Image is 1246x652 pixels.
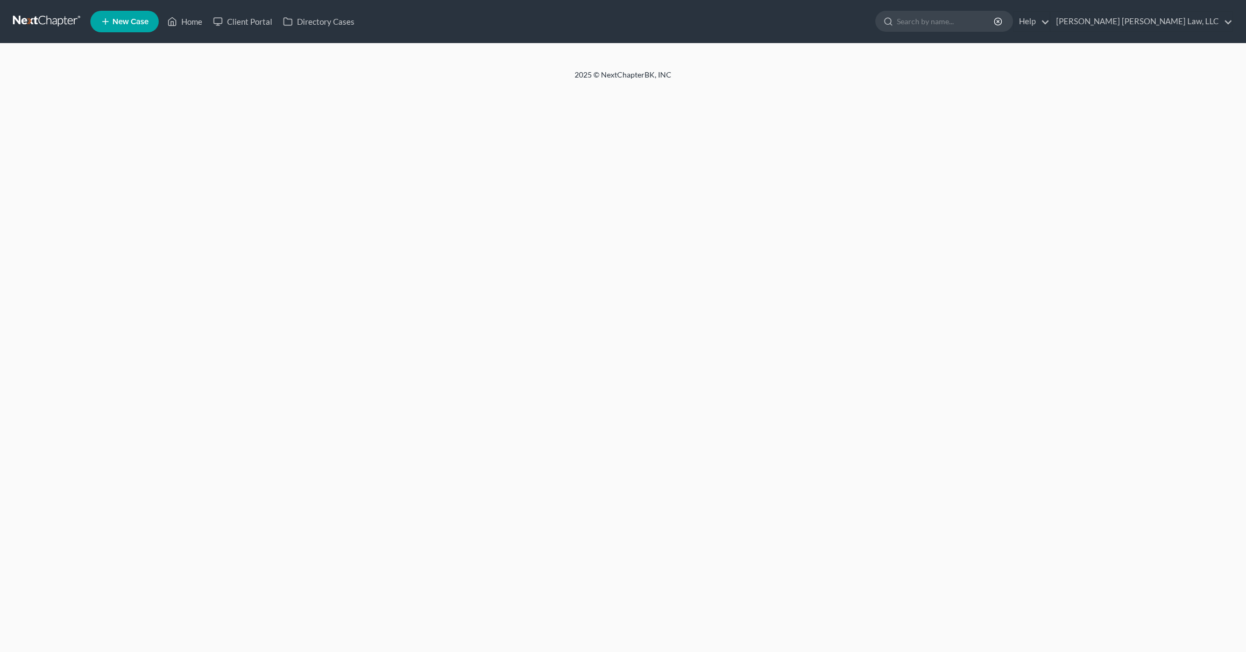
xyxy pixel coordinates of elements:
a: Directory Cases [278,12,360,31]
a: Client Portal [208,12,278,31]
a: Help [1014,12,1050,31]
div: 2025 © NextChapterBK, INC [316,69,930,89]
span: New Case [112,18,148,26]
a: [PERSON_NAME] [PERSON_NAME] Law, LLC [1051,12,1233,31]
input: Search by name... [897,11,995,31]
a: Home [162,12,208,31]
